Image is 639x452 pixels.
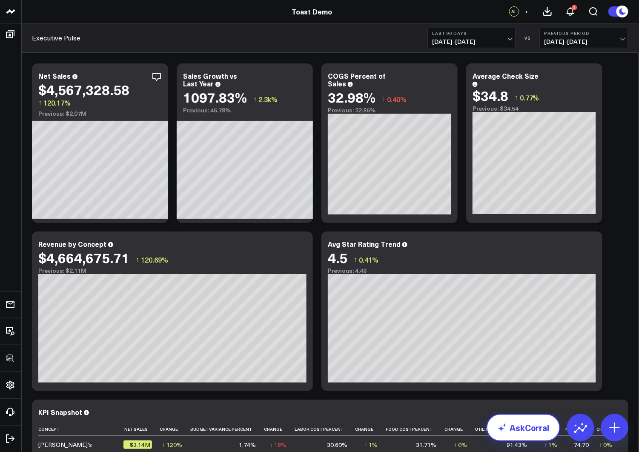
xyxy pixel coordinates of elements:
[38,97,42,108] span: ↑
[38,71,71,80] div: Net Sales
[572,5,577,10] div: 2
[38,267,307,274] div: Previous: $2.11M
[599,441,613,449] div: ↑ 0%
[354,254,357,265] span: ↑
[38,250,129,265] div: $4,664,675.71
[387,94,407,104] span: 0.40%
[328,239,401,249] div: Avg Star Rating Trend
[327,441,347,449] div: 30.60%
[162,441,182,449] div: ↑ 120%
[3,351,19,366] a: SQL Client
[359,255,378,264] span: 0.41%
[540,28,628,48] button: Previous Period[DATE]-[DATE]
[515,92,518,103] span: ↑
[473,88,508,103] div: $34.8
[239,441,256,449] div: 1.74%
[454,441,467,449] div: ↑ 0%
[183,89,247,105] div: 1097.83%
[365,441,378,449] div: ↑ 1%
[522,6,532,17] button: +
[509,6,519,17] div: AL
[270,441,287,449] div: ↓ 18%
[328,250,347,265] div: 4.5
[136,254,139,265] span: ↑
[386,422,444,436] th: Food Cost Percent
[258,94,278,104] span: 2.3k%
[520,35,536,40] div: VS
[475,422,535,436] th: Utilisation Percent
[183,107,307,114] div: Previous: 45.78%
[253,94,257,105] span: ↑
[123,441,152,449] div: $3.14M
[520,93,539,102] span: 0.77%
[38,441,92,449] div: [PERSON_NAME]'s
[487,414,560,441] a: AskCorral
[328,107,451,114] div: Previous: 32.85%
[38,422,123,436] th: Concept
[382,94,385,105] span: ↑
[43,98,71,107] span: 120.17%
[38,110,162,117] div: Previous: $2.07M
[574,441,589,449] div: 74.70
[473,105,596,112] div: Previous: $34.54
[160,422,190,436] th: Change
[292,7,332,16] a: Toast Demo
[38,82,129,97] div: $4,567,328.58
[427,28,516,48] button: Last 90 Days[DATE]-[DATE]
[355,422,386,436] th: Change
[328,71,386,88] div: COGS Percent of Sales
[525,9,529,14] span: +
[507,441,527,449] div: 91.43%
[416,441,437,449] div: 31.71%
[473,71,539,80] div: Average Check Size
[544,441,558,449] div: ↑ 1%
[544,38,624,45] span: [DATE] - [DATE]
[432,38,511,45] span: [DATE] - [DATE]
[264,422,295,436] th: Change
[190,422,264,436] th: Budget Variance Percent
[444,422,475,436] th: Change
[3,431,19,446] a: Log Out
[432,31,511,36] b: Last 90 Days
[123,422,160,436] th: Net Sales
[32,33,80,43] a: Executive Pulse
[328,267,596,274] div: Previous: 4.48
[544,31,624,36] b: Previous Period
[141,255,168,264] span: 120.69%
[38,239,106,249] div: Revenue by Concept
[328,89,375,105] div: 32.98%
[38,407,82,417] div: KPI Snapshot
[294,422,355,436] th: Labor Cost Percent
[183,71,237,88] div: Sales Growth vs Last Year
